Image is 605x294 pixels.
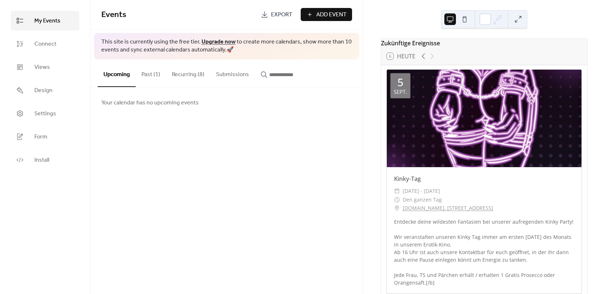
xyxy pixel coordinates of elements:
[394,89,407,95] div: Sept.
[11,11,79,30] a: My Events
[403,195,442,204] span: Den ganzen Tag
[11,150,79,170] a: Install
[403,204,493,212] a: [DOMAIN_NAME], [STREET_ADDRESS]
[394,187,400,195] div: ​
[136,59,166,86] button: Past (1)
[101,38,352,54] span: This site is currently using the free tier. to create more calendars, show more than 10 events an...
[34,63,50,72] span: Views
[387,174,581,183] div: Kinky-Tag
[271,11,292,19] span: Export
[301,8,352,21] button: Add Event
[381,39,587,47] div: Zukünftige Ereignisse
[98,59,136,87] button: Upcoming
[394,204,400,212] div: ​
[101,99,199,107] span: Your calendar has no upcoming events
[34,133,47,141] span: Form
[34,156,49,165] span: Install
[34,86,52,95] span: Design
[101,7,126,23] span: Events
[34,109,56,118] span: Settings
[11,34,79,54] a: Connect
[11,127,79,146] a: Form
[394,195,400,204] div: ​
[11,80,79,100] a: Design
[11,104,79,123] a: Settings
[202,36,236,47] a: Upgrade now
[397,77,403,88] div: 5
[34,40,56,49] span: Connect
[11,57,79,77] a: Views
[316,11,347,19] span: Add Event
[34,17,60,25] span: My Events
[403,187,440,195] span: [DATE] - [DATE]
[387,218,581,286] div: Entdecke deine wildesten Fantasien bei unserer aufregenden Kinky Party! Wir veranstalten unseren ...
[210,59,255,86] button: Submissions
[255,8,298,21] a: Export
[166,59,210,86] button: Recurring (8)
